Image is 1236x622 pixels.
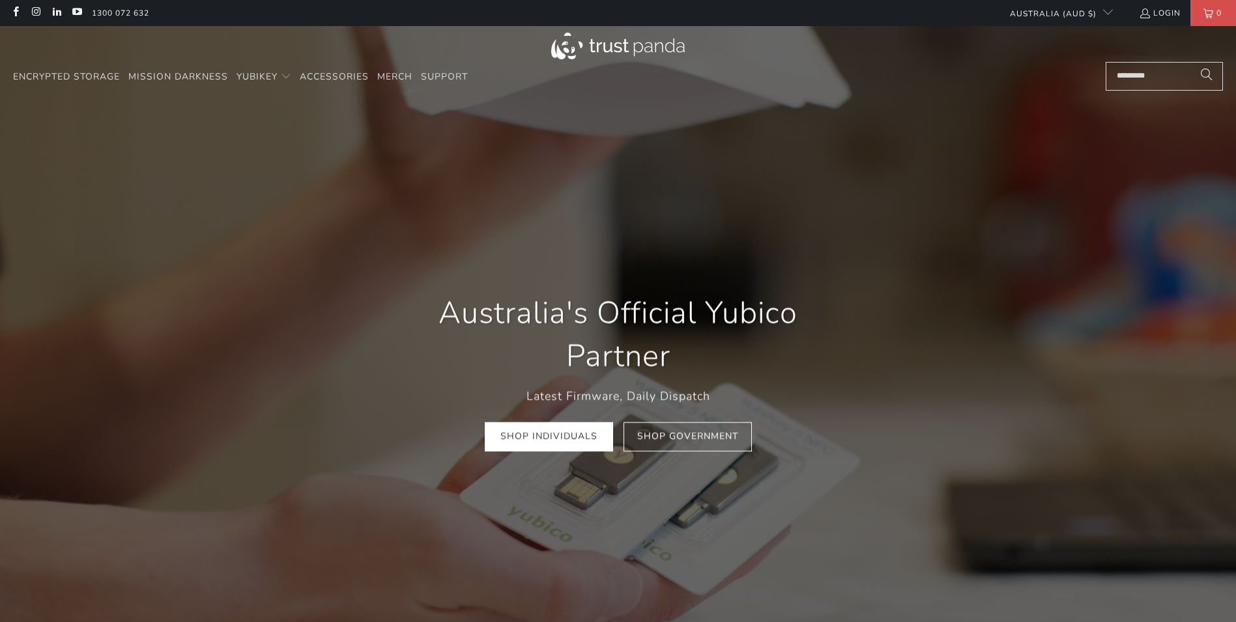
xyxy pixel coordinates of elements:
[1106,62,1223,91] input: Search...
[237,70,278,83] span: YubiKey
[624,422,752,452] a: Shop Government
[128,62,228,93] a: Mission Darkness
[1139,6,1181,20] a: Login
[30,8,41,18] a: Trust Panda Australia on Instagram
[13,62,468,93] nav: Translation missing: en.navigation.header.main_nav
[300,70,369,83] span: Accessories
[13,70,120,83] span: Encrypted Storage
[403,387,833,406] p: Latest Firmware, Daily Dispatch
[237,62,291,93] summary: YubiKey
[403,291,833,378] h1: Australia's Official Yubico Partner
[485,422,613,452] a: Shop Individuals
[377,70,412,83] span: Merch
[551,33,685,59] img: Trust Panda Australia
[421,62,468,93] a: Support
[300,62,369,93] a: Accessories
[10,8,21,18] a: Trust Panda Australia on Facebook
[13,62,120,93] a: Encrypted Storage
[92,6,149,20] a: 1300 072 632
[71,8,82,18] a: Trust Panda Australia on YouTube
[128,70,228,83] span: Mission Darkness
[377,62,412,93] a: Merch
[51,8,62,18] a: Trust Panda Australia on LinkedIn
[421,70,468,83] span: Support
[1190,62,1223,91] button: Search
